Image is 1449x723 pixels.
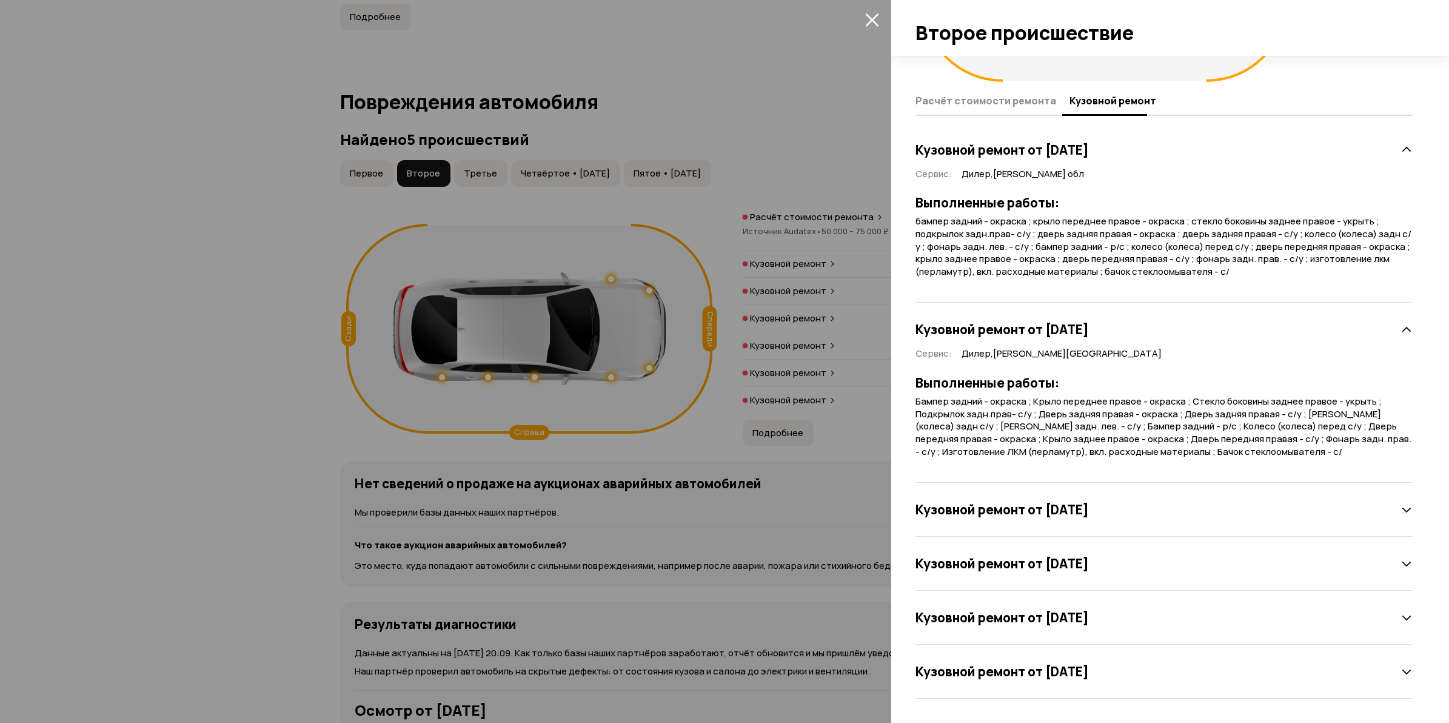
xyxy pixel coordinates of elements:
[915,502,1089,517] h3: Кузовной ремонт от [DATE]
[915,610,1089,625] h3: Кузовной ремонт от [DATE]
[915,95,1056,107] span: Расчёт стоимости ремонта
[915,215,1411,278] span: бампер задний - окраска ; крыло переднее правое - окраска ; стекло боковины заднее правое - укрыт...
[915,395,1411,458] span: Бампер задний - окраска ; Крыло переднее правое - окраска ; Стекло боковины заднее правое - укрыт...
[915,664,1089,679] h3: Кузовной ремонт от [DATE]
[962,348,1162,360] span: Дилер , [PERSON_NAME][GEOGRAPHIC_DATA]
[915,142,1089,158] h3: Кузовной ремонт от [DATE]
[862,10,882,29] button: закрыть
[962,168,1084,181] span: Дилер , [PERSON_NAME] обл
[915,321,1089,337] h3: Кузовной ремонт от [DATE]
[1069,95,1156,107] span: Кузовной ремонт
[915,195,1413,210] h3: Выполненные работы:
[915,167,952,180] span: Сервис :
[915,556,1089,571] h3: Кузовной ремонт от [DATE]
[915,347,952,360] span: Сервис :
[915,375,1413,391] h3: Выполненные работы:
